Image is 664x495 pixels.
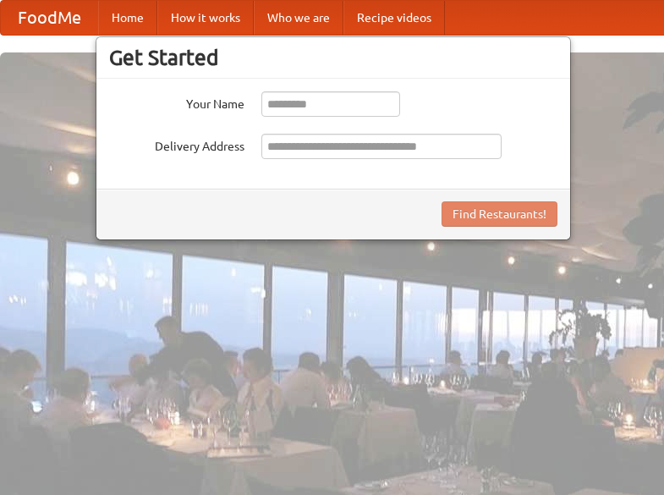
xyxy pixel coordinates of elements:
[343,1,445,35] a: Recipe videos
[109,91,244,113] label: Your Name
[254,1,343,35] a: Who we are
[109,45,557,70] h3: Get Started
[157,1,254,35] a: How it works
[442,201,557,227] button: Find Restaurants!
[1,1,98,35] a: FoodMe
[98,1,157,35] a: Home
[109,134,244,155] label: Delivery Address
